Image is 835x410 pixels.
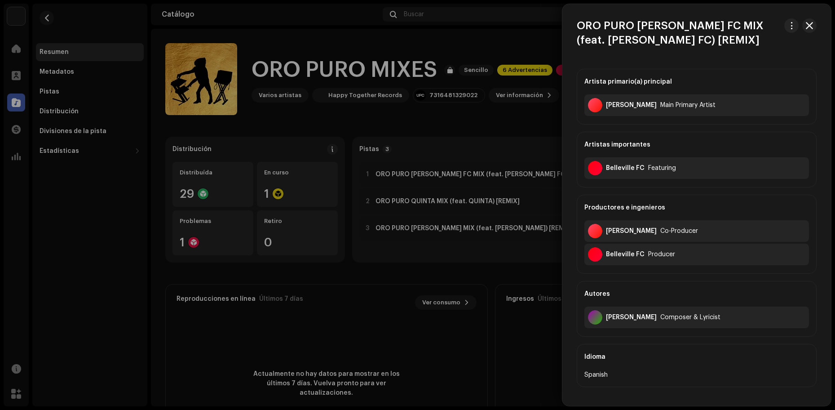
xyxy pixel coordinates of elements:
div: Artistas importantes [584,132,809,157]
div: Federico Matías Cabral [606,314,657,321]
div: Productores e ingenieros [584,195,809,220]
div: Producer [648,251,675,258]
div: Co-Producer [660,227,698,235]
div: Main Primary Artist [660,102,716,109]
div: Autores [584,281,809,307]
div: Idioma [584,344,809,370]
div: Fede Cabral [606,102,657,109]
div: Belleville FC [606,165,645,172]
h3: ORO PURO [PERSON_NAME] FC MIX (feat. [PERSON_NAME] FC) [REMIX] [577,18,781,47]
div: Composer & Lyricist [660,314,720,321]
div: Spanish [584,370,809,380]
div: Featuring [648,165,676,172]
div: Fede Cabral [606,227,657,235]
div: Belleville FC [606,251,645,258]
div: Artista primario(a) principal [584,69,809,94]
